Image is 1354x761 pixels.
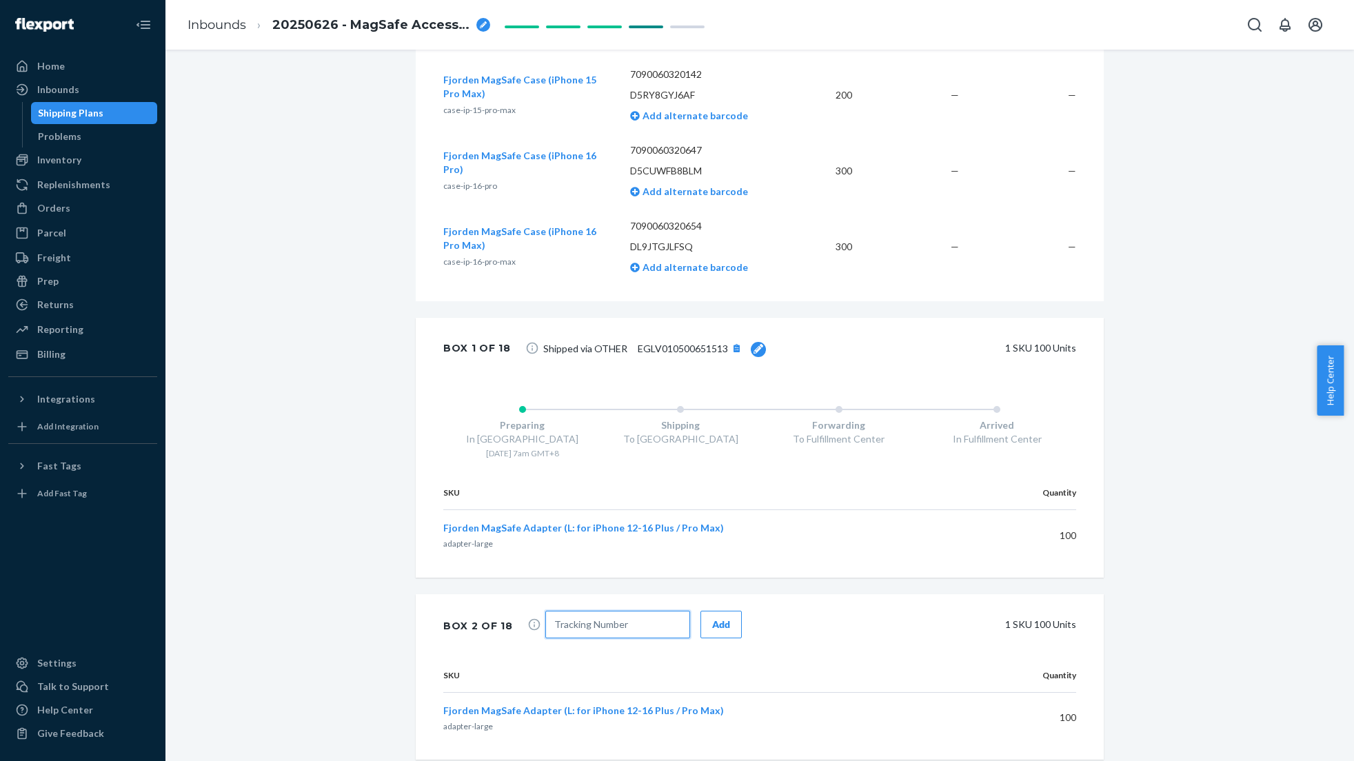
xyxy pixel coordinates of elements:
[8,455,157,477] button: Fast Tags
[545,611,690,638] input: Tracking Number
[176,5,501,45] ol: breadcrumbs
[443,256,516,267] span: case-ip-16-pro-max
[443,447,602,459] div: [DATE] 7am GMT+8
[443,73,608,101] button: Fjorden MagSafe Case (iPhone 15 Pro Max)
[8,699,157,721] a: Help Center
[992,658,1076,693] th: Quantity
[543,339,766,357] span: Shipped via OTHER
[1317,345,1344,416] button: Help Center
[662,343,728,354] span: 010500651513
[918,432,1077,446] div: In Fulfillment Center
[640,110,748,121] span: Add alternate barcode
[630,164,784,178] p: D5CUWFB8BLM
[1302,11,1329,39] button: Open account menu
[37,392,95,406] div: Integrations
[443,721,493,731] span: adapter-large
[712,618,730,631] div: Add
[443,521,724,535] button: Fjorden MagSafe Adapter (L: for iPhone 12-16 Plus / Pro Max)
[762,611,1076,638] div: 1 SKU 100 Units
[443,612,513,640] div: Box 2 of 18
[443,150,596,175] span: Fjorden MagSafe Case (iPhone 16 Pro)
[794,133,863,209] td: 300
[8,652,157,674] a: Settings
[8,722,157,744] button: Give Feedback
[8,79,157,101] a: Inbounds
[760,418,918,432] div: Forwarding
[37,347,65,361] div: Billing
[443,225,608,252] button: Fjorden MagSafe Case (iPhone 16 Pro Max)
[37,680,109,693] div: Talk to Support
[37,153,81,167] div: Inventory
[443,105,516,115] span: case-ip-15-pro-max
[37,251,71,265] div: Freight
[630,110,748,121] a: Add alternate barcode
[602,432,760,446] div: To [GEOGRAPHIC_DATA]
[443,704,724,716] span: Fjorden MagSafe Adapter (L: for iPhone 12-16 Plus / Pro Max)
[37,459,81,473] div: Fast Tags
[37,727,104,740] div: Give Feedback
[638,343,728,354] span: EGLV
[1068,165,1076,176] span: —
[787,334,1076,362] div: 1 SKU 100 Units
[992,510,1076,561] td: 100
[760,432,918,446] div: To Fulfillment Center
[1068,241,1076,252] span: —
[443,476,992,510] th: SKU
[443,74,596,99] span: Fjorden MagSafe Case (iPhone 15 Pro Max)
[700,611,742,638] button: Add
[8,483,157,505] a: Add Fast Tag
[31,102,158,124] a: Shipping Plans
[443,658,992,693] th: SKU
[630,261,748,273] a: Add alternate barcode
[443,538,493,549] span: adapter-large
[37,274,59,288] div: Prep
[630,88,784,102] p: D5RY8GYJ6AF
[37,83,79,97] div: Inbounds
[1241,11,1269,39] button: Open Search Box
[8,197,157,219] a: Orders
[8,318,157,341] a: Reporting
[8,388,157,410] button: Integrations
[8,55,157,77] a: Home
[630,185,748,197] a: Add alternate barcode
[37,703,93,717] div: Help Center
[37,420,99,432] div: Add Integration
[8,222,157,244] a: Parcel
[8,294,157,316] a: Returns
[443,522,724,534] span: Fjorden MagSafe Adapter (L: for iPhone 12-16 Plus / Pro Max)
[8,676,157,698] a: Talk to Support
[8,270,157,292] a: Prep
[443,334,511,362] div: Box 1 of 18
[443,704,724,718] button: Fjorden MagSafe Adapter (L: for iPhone 12-16 Plus / Pro Max)
[992,692,1076,743] td: 100
[640,261,748,273] span: Add alternate barcode
[38,106,103,120] div: Shipping Plans
[443,225,596,251] span: Fjorden MagSafe Case (iPhone 16 Pro Max)
[272,17,471,34] span: 20250626 - MagSafe Accessories
[8,149,157,171] a: Inventory
[951,241,959,252] span: —
[37,59,65,73] div: Home
[37,226,66,240] div: Parcel
[602,418,760,432] div: Shipping
[37,487,87,499] div: Add Fast Tag
[794,57,863,133] td: 200
[630,68,702,80] span: 7090060320142
[37,298,74,312] div: Returns
[992,476,1076,510] th: Quantity
[8,174,157,196] a: Replenishments
[443,181,497,191] span: case-ip-16-pro
[15,18,74,32] img: Flexport logo
[630,220,702,232] span: 7090060320654
[640,185,748,197] span: Add alternate barcode
[31,125,158,148] a: Problems
[443,418,602,432] div: Preparing
[630,240,784,254] p: DL9JTGJLFSQ
[38,130,81,143] div: Problems
[130,11,157,39] button: Close Navigation
[37,656,77,670] div: Settings
[728,339,746,357] button: [object Object]
[918,418,1077,432] div: Arrived
[443,432,602,446] div: In [GEOGRAPHIC_DATA]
